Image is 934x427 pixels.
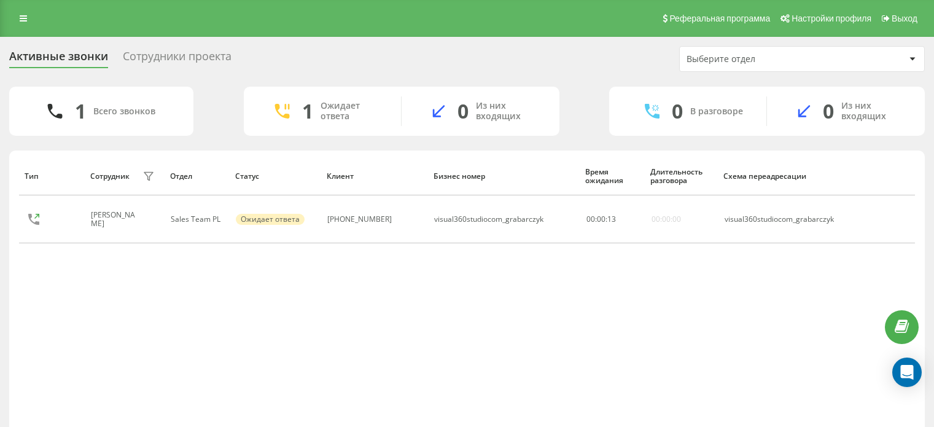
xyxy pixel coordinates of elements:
div: Ожидает ответа [321,101,383,122]
div: Тип [25,172,78,181]
div: Сотрудники проекта [123,50,232,69]
div: Бизнес номер [434,172,574,181]
div: Всего звонков [93,106,155,117]
div: visual360studiocom_grabarczyk [725,215,843,224]
div: 0 [672,100,683,123]
div: Активные звонки [9,50,108,69]
div: Open Intercom Messenger [892,358,922,387]
div: Время ожидания [585,168,639,186]
span: 00 [597,214,605,224]
span: Реферальная программа [669,14,770,23]
span: 00 [586,214,595,224]
div: Клиент [327,172,422,181]
div: Схема переадресации [723,172,844,181]
div: 1 [302,100,313,123]
div: 0 [457,100,469,123]
span: Выход [892,14,917,23]
div: [PERSON_NAME] [91,211,139,229]
div: Статус [235,172,315,181]
div: Выберите отдел [687,54,833,65]
span: 13 [607,214,616,224]
div: [PHONE_NUMBER] [327,215,392,224]
div: Sales Team PL [171,215,222,224]
div: Ожидает ответа [236,214,305,225]
div: Отдел [170,172,224,181]
div: 00:00:00 [652,215,681,224]
div: Сотрудник [90,172,130,181]
div: : : [586,215,616,224]
span: Настройки профиля [792,14,871,23]
div: 0 [823,100,834,123]
div: Из них входящих [841,101,906,122]
div: Из них входящих [476,101,541,122]
div: Длительность разговора [650,168,712,186]
div: 1 [75,100,86,123]
div: visual360studiocom_grabarczyk [434,215,543,224]
div: В разговоре [690,106,743,117]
